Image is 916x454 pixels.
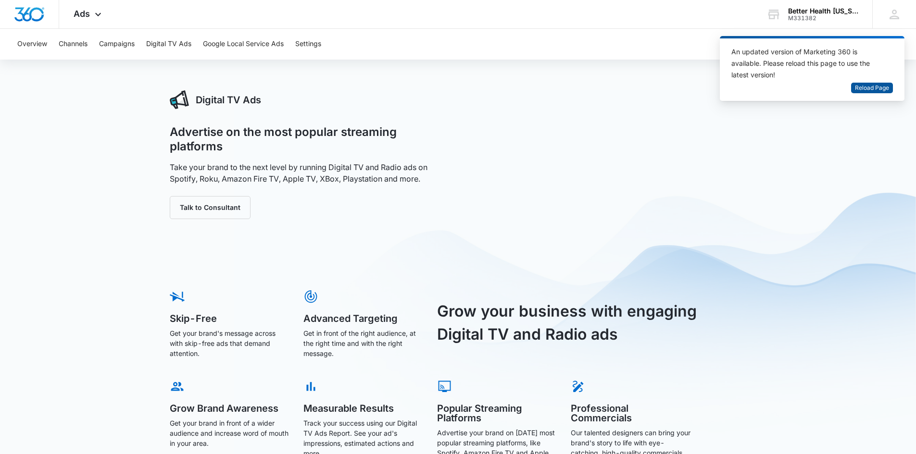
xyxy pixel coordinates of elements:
div: An updated version of Marketing 360 is available. Please reload this page to use the latest version! [731,46,881,81]
h3: Grow your business with engaging Digital TV and Radio ads [437,300,707,346]
p: Get your brand in front of a wider audience and increase word of mouth in your area. [170,418,290,448]
iframe: 5 Reasons Why Digital TV Works So Well [469,90,747,246]
button: Channels [59,29,88,60]
span: Reload Page [855,84,889,93]
button: Google Local Service Ads [203,29,284,60]
h5: Popular Streaming Platforms [437,404,557,423]
button: Overview [17,29,47,60]
button: Settings [295,29,321,60]
h5: Advanced Targeting [303,314,424,323]
h5: Professional Commercials [571,404,691,423]
div: account id [788,15,858,22]
button: Digital TV Ads [146,29,191,60]
p: Take your brand to the next level by running Digital TV and Radio ads on Spotify, Roku, Amazon Fi... [170,161,448,184]
button: Campaigns [99,29,135,60]
h5: Measurable Results [303,404,424,413]
h1: Advertise on the most popular streaming platforms [170,125,448,154]
button: Talk to Consultant [170,196,251,219]
h3: Digital TV Ads [196,93,261,107]
button: Reload Page [851,83,893,94]
span: Ads [74,9,90,19]
p: Get your brand's message across with skip-free ads that demand attention. [170,328,290,358]
h5: Skip-Free [170,314,290,323]
h5: Grow Brand Awareness [170,404,290,413]
div: account name [788,7,858,15]
p: Get in front of the right audience, at the right time and with the right message. [303,328,424,358]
